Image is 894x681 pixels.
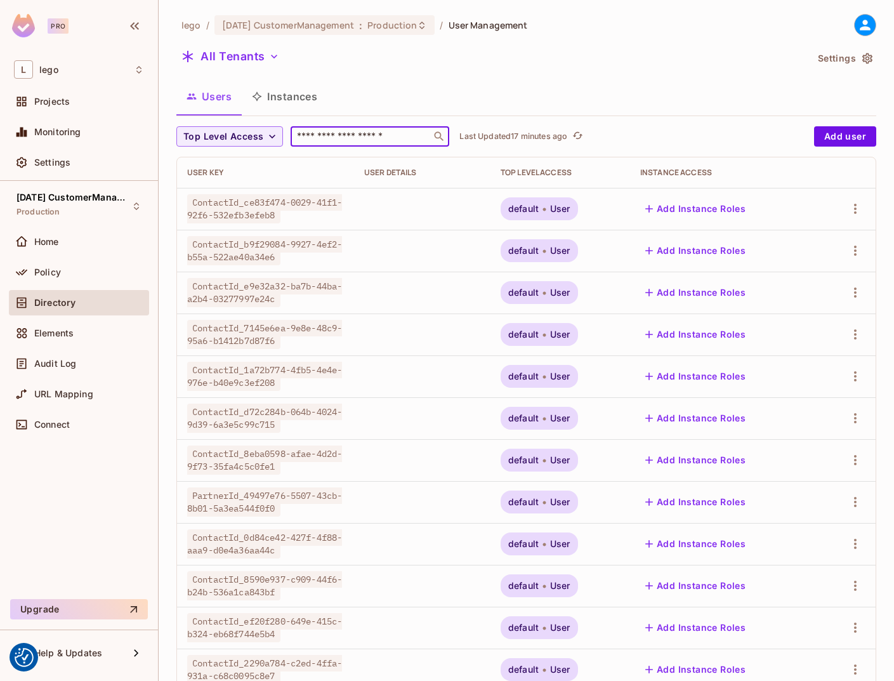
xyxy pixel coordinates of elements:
span: ContactId_0d84ce42-427f-4f88-aaa9-d0e4a36aa44c [187,529,342,559]
span: User [550,455,570,465]
span: ContactId_ce83f474-0029-41f1-92f6-532efb3efeb8 [187,194,342,223]
span: L [14,60,33,79]
button: Add Instance Roles [640,618,751,638]
button: Add Instance Roles [640,282,751,303]
button: Add Instance Roles [640,366,751,387]
button: Top Level Access [176,126,283,147]
span: ContactId_7145e6ea-9e8e-48c9-95a6-b1412b7d87f6 [187,320,342,349]
span: User [550,413,570,423]
span: default [508,455,539,465]
li: / [206,19,209,31]
span: User [550,581,570,591]
span: ContactId_ef20f280-649e-415c-b324-eb68f744e5b4 [187,613,342,642]
button: Upgrade [10,599,148,619]
span: [DATE] CustomerManagement [16,192,131,202]
button: refresh [570,129,585,144]
span: default [508,664,539,675]
img: Revisit consent button [15,648,34,667]
span: Production [367,19,417,31]
span: default [508,413,539,423]
span: User [550,204,570,214]
button: Add Instance Roles [640,324,751,345]
div: Top Level Access [501,168,620,178]
span: default [508,371,539,381]
div: User Details [364,168,480,178]
button: Add Instance Roles [640,659,751,680]
span: ContactId_b9f29084-9927-4ef2-b55a-522ae40a34e6 [187,236,342,265]
span: Elements [34,328,74,338]
span: ContactId_8590e937-c909-44f6-b24b-536a1ca843bf [187,571,342,600]
span: default [508,581,539,591]
span: User [550,497,570,507]
li: / [440,19,443,31]
span: URL Mapping [34,389,93,399]
p: Last Updated 17 minutes ago [459,131,567,142]
span: ContactId_1a72b774-4fb5-4e4e-976e-b40e9c3ef208 [187,362,342,391]
button: Add Instance Roles [640,534,751,554]
span: Home [34,237,59,247]
button: All Tenants [176,46,284,67]
span: default [508,623,539,633]
span: PartnerId_49497e76-5507-43cb-8b01-5a3ea544f0f0 [187,487,342,517]
span: Workspace: lego [39,65,58,75]
span: Connect [34,420,70,430]
img: SReyMgAAAABJRU5ErkJggg== [12,14,35,37]
button: Consent Preferences [15,648,34,667]
span: Production [16,207,60,217]
span: [DATE] CustomerManagement [222,19,354,31]
button: Add Instance Roles [640,408,751,428]
div: Pro [48,18,69,34]
span: Policy [34,267,61,277]
span: default [508,539,539,549]
button: Add Instance Roles [640,492,751,512]
button: Add user [814,126,876,147]
span: Help & Updates [34,648,102,658]
span: Settings [34,157,70,168]
span: refresh [572,130,583,143]
span: User [550,371,570,381]
div: Instance Access [640,168,807,178]
span: User [550,539,570,549]
span: User [550,288,570,298]
span: default [508,204,539,214]
button: Instances [242,81,327,112]
span: ContactId_8eba0598-afae-4d2d-9f73-35fa4c5c0fe1 [187,446,342,475]
span: Directory [34,298,76,308]
button: Add Instance Roles [640,241,751,261]
button: Settings [813,48,876,69]
span: User Management [449,19,528,31]
span: Audit Log [34,359,76,369]
span: User [550,664,570,675]
span: ContactId_e9e32a32-ba7b-44ba-a2b4-03277997e24c [187,278,342,307]
span: default [508,288,539,298]
span: ContactId_d72c284b-064b-4024-9d39-6a3e5c99c715 [187,404,342,433]
span: the active workspace [181,19,201,31]
button: Add Instance Roles [640,576,751,596]
button: Add Instance Roles [640,450,751,470]
span: User [550,329,570,340]
span: : [358,20,363,30]
span: default [508,497,539,507]
button: Users [176,81,242,112]
span: Click to refresh data [567,129,585,144]
span: Projects [34,96,70,107]
span: default [508,329,539,340]
button: Add Instance Roles [640,199,751,219]
span: User [550,623,570,633]
span: default [508,246,539,256]
span: User [550,246,570,256]
span: Monitoring [34,127,81,137]
span: Top Level Access [183,129,263,145]
div: User Key [187,168,344,178]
